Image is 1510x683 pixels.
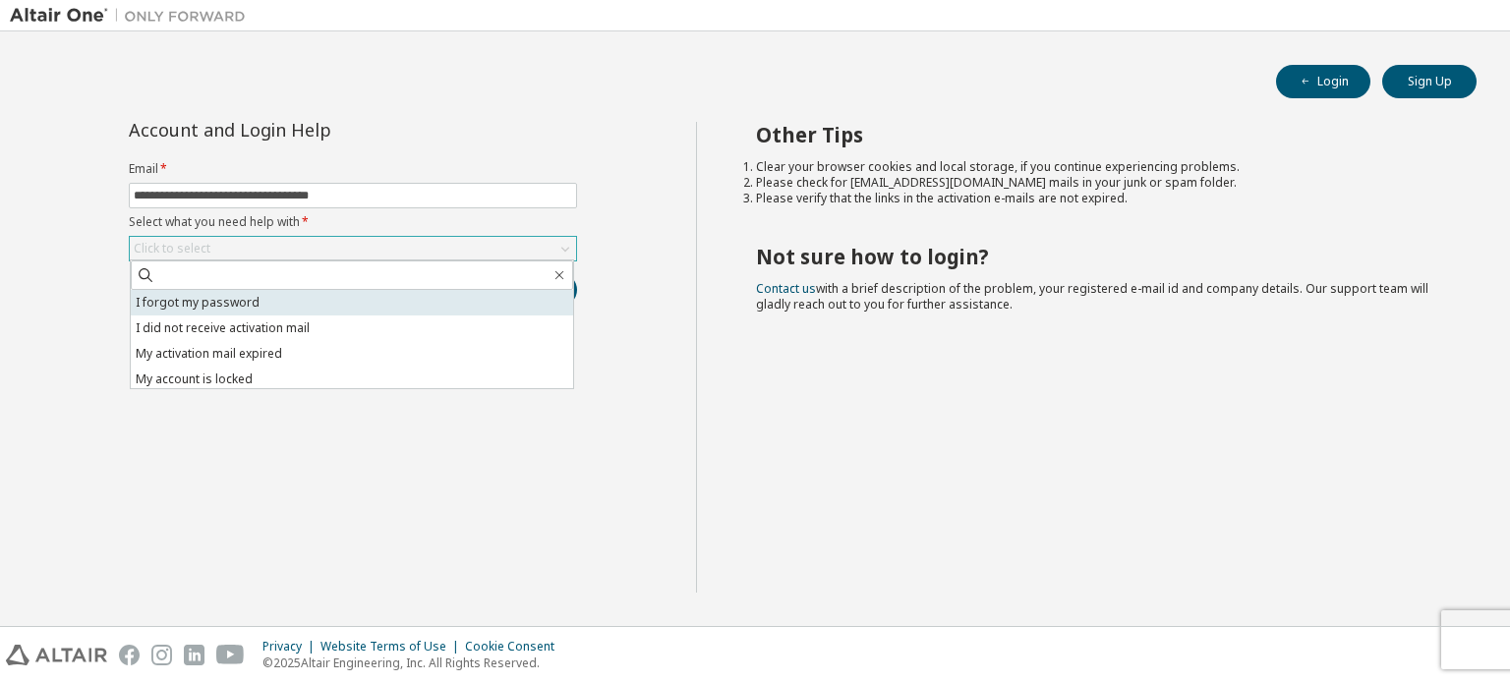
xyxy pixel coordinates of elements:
img: youtube.svg [216,645,245,665]
div: Cookie Consent [465,639,566,655]
img: facebook.svg [119,645,140,665]
img: Altair One [10,6,256,26]
label: Email [129,161,577,177]
a: Contact us [756,280,816,297]
button: Login [1276,65,1370,98]
div: Click to select [134,241,210,256]
div: Privacy [262,639,320,655]
div: Click to select [130,237,576,260]
li: Please verify that the links in the activation e-mails are not expired. [756,191,1442,206]
img: instagram.svg [151,645,172,665]
h2: Other Tips [756,122,1442,147]
span: with a brief description of the problem, your registered e-mail id and company details. Our suppo... [756,280,1428,313]
h2: Not sure how to login? [756,244,1442,269]
button: Sign Up [1382,65,1477,98]
img: linkedin.svg [184,645,204,665]
div: Website Terms of Use [320,639,465,655]
div: Account and Login Help [129,122,488,138]
li: Clear your browser cookies and local storage, if you continue experiencing problems. [756,159,1442,175]
p: © 2025 Altair Engineering, Inc. All Rights Reserved. [262,655,566,671]
img: altair_logo.svg [6,645,107,665]
li: I forgot my password [131,290,573,315]
label: Select what you need help with [129,214,577,230]
li: Please check for [EMAIL_ADDRESS][DOMAIN_NAME] mails in your junk or spam folder. [756,175,1442,191]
